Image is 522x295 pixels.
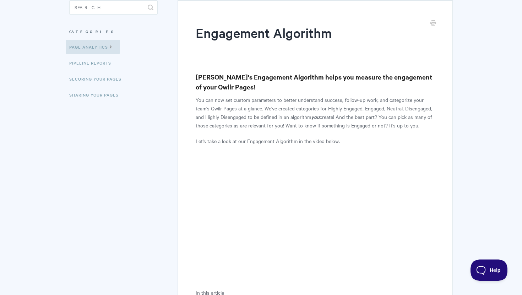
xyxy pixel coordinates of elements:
[69,72,127,86] a: Securing Your Pages
[471,260,508,281] iframe: Toggle Customer Support
[196,72,435,92] h3: [PERSON_NAME]'s Engagement Algorithm helps you measure the engagement of your Qwilr Pages!
[69,25,158,38] h3: Categories
[69,0,158,15] input: Search
[430,20,436,27] a: Print this Article
[196,24,424,54] h1: Engagement Algorithm
[66,40,120,54] a: Page Analytics
[196,137,435,145] p: Let's take a look at our Engagement Algorithm in the video below.
[311,113,320,120] strong: you
[196,95,435,130] p: You can now set custom parameters to better understand success, follow-up work, and categorize yo...
[69,88,124,102] a: Sharing Your Pages
[69,56,116,70] a: Pipeline reports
